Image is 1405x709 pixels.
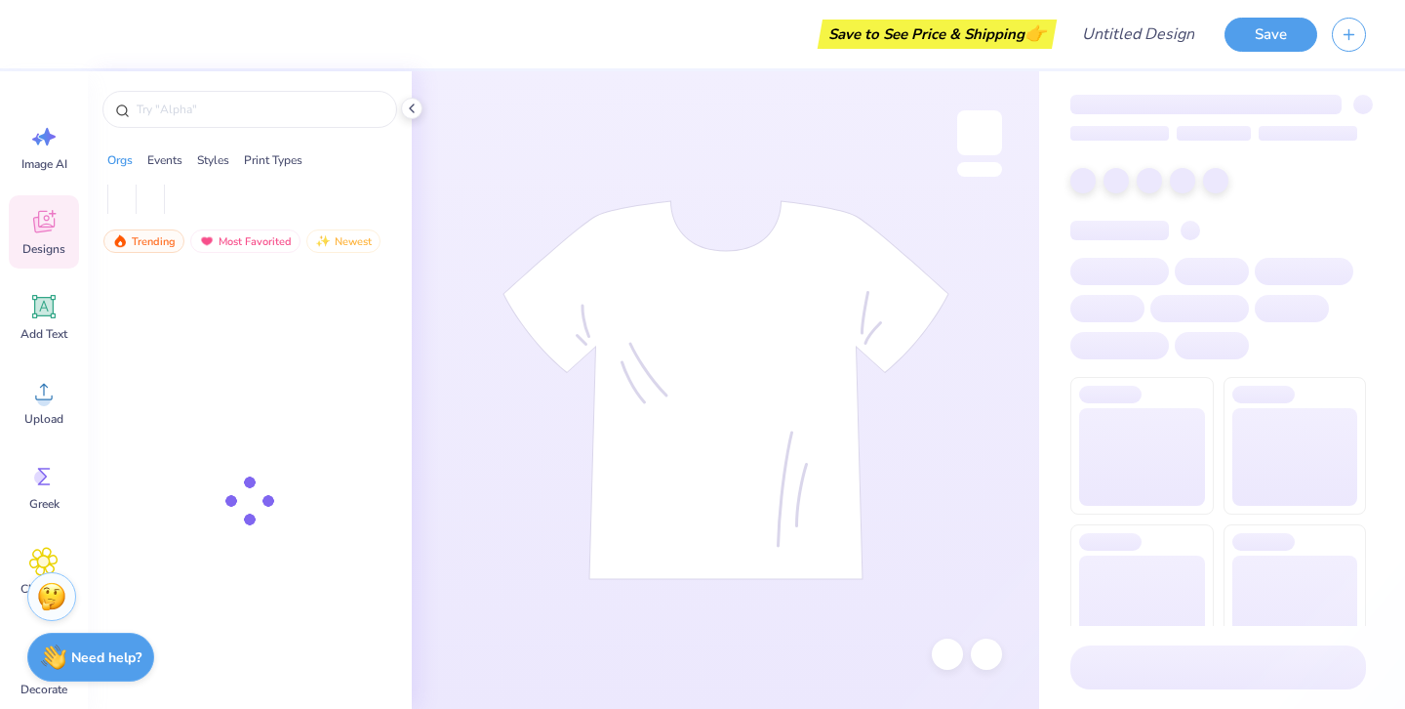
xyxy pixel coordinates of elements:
[190,229,301,253] div: Most Favorited
[199,234,215,248] img: most_fav.gif
[112,234,128,248] img: trending.gif
[306,229,381,253] div: Newest
[12,581,76,612] span: Clipart & logos
[20,326,67,342] span: Add Text
[135,100,384,119] input: Try "Alpha"
[20,682,67,697] span: Decorate
[1066,15,1210,54] input: Untitled Design
[24,411,63,427] span: Upload
[147,151,182,169] div: Events
[21,156,67,172] span: Image AI
[823,20,1052,49] div: Save to See Price & Shipping
[22,241,65,257] span: Designs
[29,496,60,512] span: Greek
[244,151,302,169] div: Print Types
[71,648,141,667] strong: Need help?
[197,151,229,169] div: Styles
[103,229,184,253] div: Trending
[502,200,949,580] img: tee-skeleton.svg
[315,234,331,248] img: newest.gif
[1024,21,1046,45] span: 👉
[107,151,133,169] div: Orgs
[1224,18,1317,52] button: Save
